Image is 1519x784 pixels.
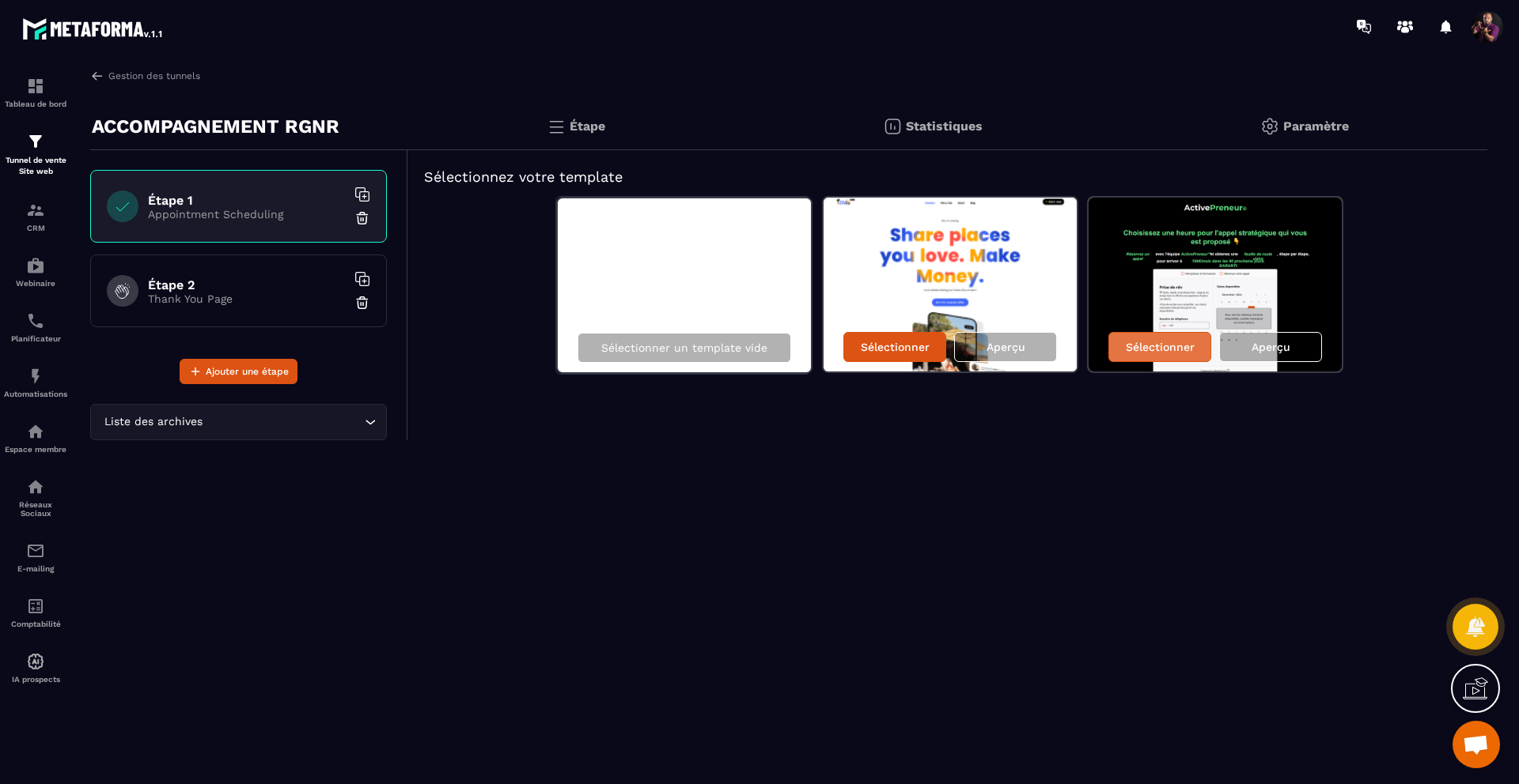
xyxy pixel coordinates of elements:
[1283,119,1349,134] p: Paramètre
[26,132,45,151] img: formation
[4,65,67,120] a: formationformationTableau de bord
[4,445,67,454] p: Espace membre
[4,675,67,684] p: IA prospects
[26,311,45,330] img: scheduler
[148,208,346,220] p: Appointment Scheduling
[1453,721,1500,768] div: Ouvrir le chat
[4,390,67,398] p: Automatisations
[26,541,45,560] img: email
[4,189,67,244] a: formationformationCRM
[26,597,45,616] img: accountant
[987,341,1025,353] p: Aperçu
[26,477,45,496] img: social-network
[4,155,67,177] p: Tunnel de vente Site web
[1089,198,1342,371] img: image
[4,300,67,355] a: schedulerschedulerPlanificateur
[148,277,346,292] h6: Étape 2
[26,256,45,275] img: automations
[824,198,1077,371] img: image
[4,224,67,232] p: CRM
[906,119,983,134] p: Statistiques
[148,193,346,208] h6: Étape 1
[4,410,67,465] a: automationsautomationsEspace membre
[570,119,605,134] p: Étape
[4,585,67,640] a: accountantaccountantComptabilité
[354,210,370,226] img: trash
[90,69,104,83] img: arrow
[424,166,1472,188] h5: Sélectionnez votre template
[4,355,67,410] a: automationsautomationsAutomatisations
[26,367,45,386] img: automations
[92,111,339,142] p: ACCOMPAGNEMENT RGNR
[861,341,930,353] p: Sélectionner
[4,500,67,518] p: Réseaux Sociaux
[26,652,45,671] img: automations
[4,120,67,189] a: formationformationTunnel de vente Site web
[180,359,297,384] button: Ajouter une étape
[26,201,45,220] img: formation
[4,620,67,628] p: Comptabilité
[4,465,67,530] a: social-networksocial-networkRéseaux Sociaux
[90,404,387,440] div: Search for option
[4,279,67,288] p: Webinaire
[4,100,67,108] p: Tableau de bord
[206,413,361,431] input: Search for option
[148,292,346,305] p: Thank You Page
[26,77,45,96] img: formation
[883,117,902,136] img: stats.20deebd0.svg
[1260,117,1279,136] img: setting-gr.5f69749f.svg
[601,341,767,354] p: Sélectionner un template vide
[354,295,370,311] img: trash
[206,364,289,379] span: Ajouter une étape
[1252,341,1290,353] p: Aperçu
[4,530,67,585] a: emailemailE-mailing
[4,334,67,343] p: Planificateur
[22,14,165,43] img: logo
[547,117,566,136] img: bars.0d591741.svg
[100,413,206,431] span: Liste des archives
[4,244,67,300] a: automationsautomationsWebinaire
[1126,341,1195,353] p: Sélectionner
[26,422,45,441] img: automations
[90,69,200,83] a: Gestion des tunnels
[4,564,67,573] p: E-mailing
